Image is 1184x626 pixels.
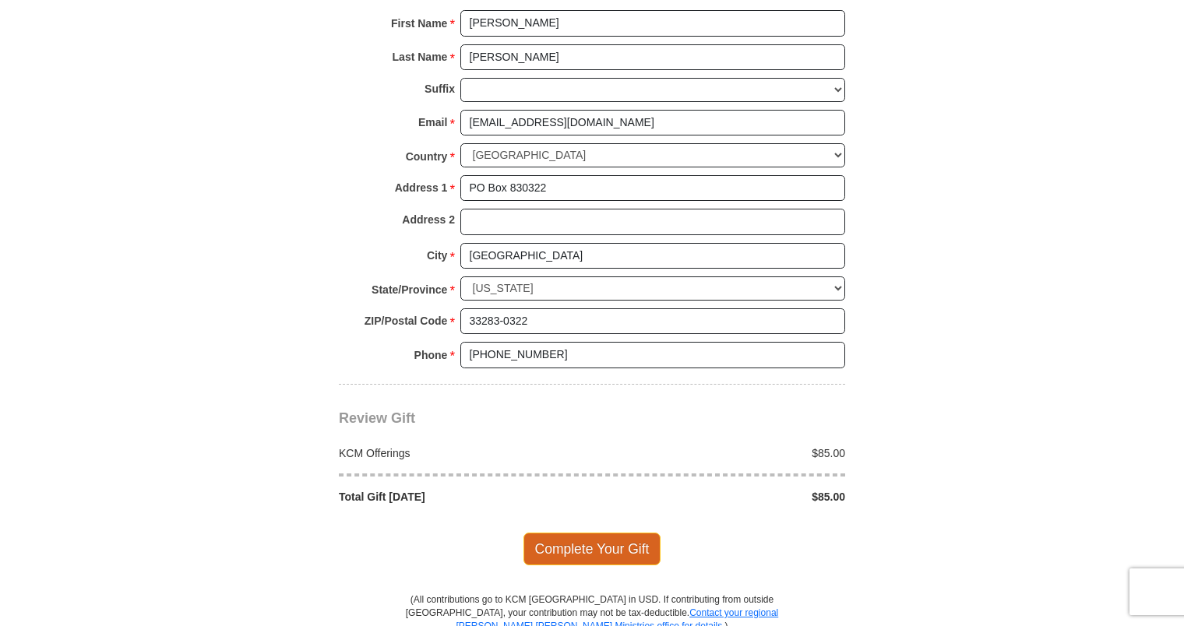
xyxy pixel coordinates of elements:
[395,177,448,199] strong: Address 1
[391,12,447,34] strong: First Name
[427,244,447,266] strong: City
[393,46,448,68] strong: Last Name
[418,111,447,133] strong: Email
[331,445,593,461] div: KCM Offerings
[331,489,593,505] div: Total Gift [DATE]
[414,344,448,366] strong: Phone
[365,310,448,332] strong: ZIP/Postal Code
[339,410,415,426] span: Review Gift
[372,279,447,301] strong: State/Province
[406,146,448,167] strong: Country
[402,209,455,230] strong: Address 2
[523,533,661,565] span: Complete Your Gift
[425,78,455,100] strong: Suffix
[592,489,854,505] div: $85.00
[592,445,854,461] div: $85.00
